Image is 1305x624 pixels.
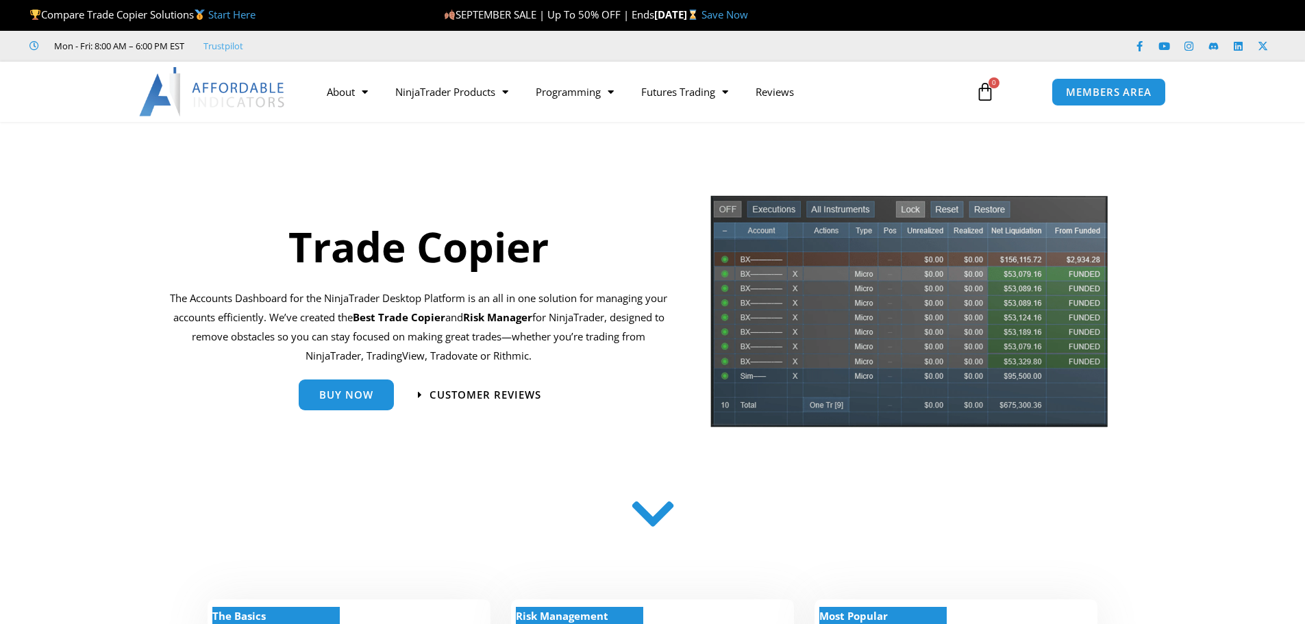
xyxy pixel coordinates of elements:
[195,10,205,20] img: 🥇
[418,390,541,400] a: Customer Reviews
[29,8,256,21] span: Compare Trade Copier Solutions
[819,609,888,623] strong: Most Popular
[212,609,266,623] strong: The Basics
[444,8,654,21] span: SEPTEMBER SALE | Up To 50% OFF | Ends
[208,8,256,21] a: Start Here
[170,289,668,365] p: The Accounts Dashboard for the NinjaTrader Desktop Platform is an all in one solution for managin...
[319,390,373,400] span: Buy Now
[463,310,532,324] strong: Risk Manager
[170,218,668,275] h1: Trade Copier
[382,76,522,108] a: NinjaTrader Products
[30,10,40,20] img: 🏆
[313,76,960,108] nav: Menu
[688,10,698,20] img: ⌛
[51,38,184,54] span: Mon - Fri: 8:00 AM – 6:00 PM EST
[139,67,286,116] img: LogoAI | Affordable Indicators – NinjaTrader
[299,379,394,410] a: Buy Now
[203,38,243,54] a: Trustpilot
[654,8,701,21] strong: [DATE]
[742,76,808,108] a: Reviews
[955,72,1015,112] a: 0
[313,76,382,108] a: About
[445,10,455,20] img: 🍂
[701,8,748,21] a: Save Now
[1052,78,1166,106] a: MEMBERS AREA
[522,76,627,108] a: Programming
[709,194,1109,438] img: tradecopier | Affordable Indicators – NinjaTrader
[353,310,445,324] b: Best Trade Copier
[430,390,541,400] span: Customer Reviews
[516,609,608,623] strong: Risk Management
[989,77,999,88] span: 0
[1066,87,1152,97] span: MEMBERS AREA
[627,76,742,108] a: Futures Trading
